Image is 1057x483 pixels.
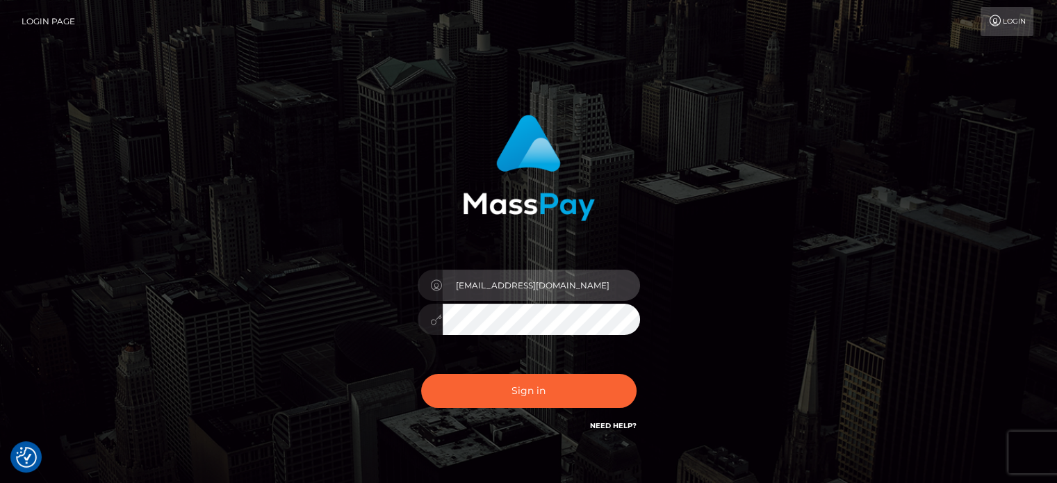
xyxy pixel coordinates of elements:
img: Revisit consent button [16,447,37,468]
input: Username... [443,270,640,301]
a: Need Help? [590,421,637,430]
a: Login [981,7,1033,36]
button: Consent Preferences [16,447,37,468]
img: MassPay Login [463,115,595,221]
a: Login Page [22,7,75,36]
button: Sign in [421,374,637,408]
